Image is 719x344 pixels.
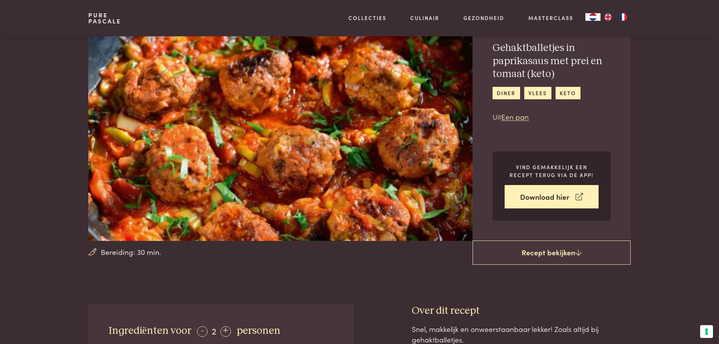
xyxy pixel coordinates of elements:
p: Uit [493,111,611,122]
span: Ingrediënten voor [109,325,191,336]
a: FR [616,13,631,21]
a: diner [493,87,520,99]
a: keto [556,87,580,99]
a: PurePascale [88,12,121,24]
a: Collecties [348,14,386,22]
div: + [220,326,231,337]
a: Een pan [501,111,529,122]
h3: Over dit recept [412,304,631,318]
a: Culinair [410,14,439,22]
a: Recept bekijken [473,241,631,265]
button: Uw voorkeuren voor toestemming voor trackingtechnologieën [700,325,713,338]
span: Bereiding: 30 min. [101,247,161,258]
h2: Gehaktballetjes in paprikasaus met prei en tomaat (keto) [493,42,611,81]
span: personen [237,325,280,336]
a: Gezondheid [463,14,504,22]
a: vlees [524,87,551,99]
a: NL [585,13,600,21]
p: Vind gemakkelijk een recept terug via de app! [505,163,599,179]
span: 2 [212,324,216,337]
ul: Language list [600,13,631,21]
aside: Language selected: Nederlands [585,13,631,21]
div: Language [585,13,600,21]
div: - [197,326,208,337]
a: EN [600,13,616,21]
a: Masterclass [528,14,573,22]
a: Download hier [505,185,599,209]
